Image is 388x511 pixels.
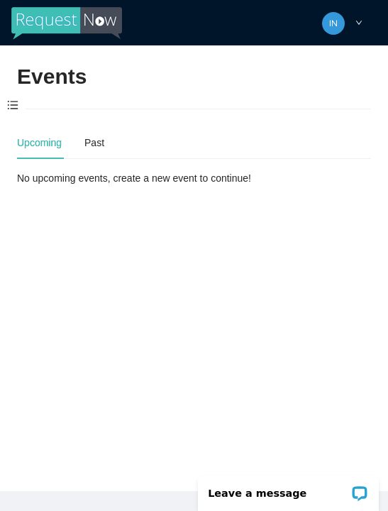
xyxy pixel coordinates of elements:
[355,19,362,26] span: down
[17,135,62,150] div: Upcoming
[322,12,345,35] img: 5007bee7c59ef8fc6bd867d4aa71cdfc
[11,7,122,40] img: RequestNow
[189,466,388,511] iframe: LiveChat chat widget
[17,62,87,92] h2: Events
[17,170,371,186] div: No upcoming events, create a new event to continue!
[84,135,104,150] div: Past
